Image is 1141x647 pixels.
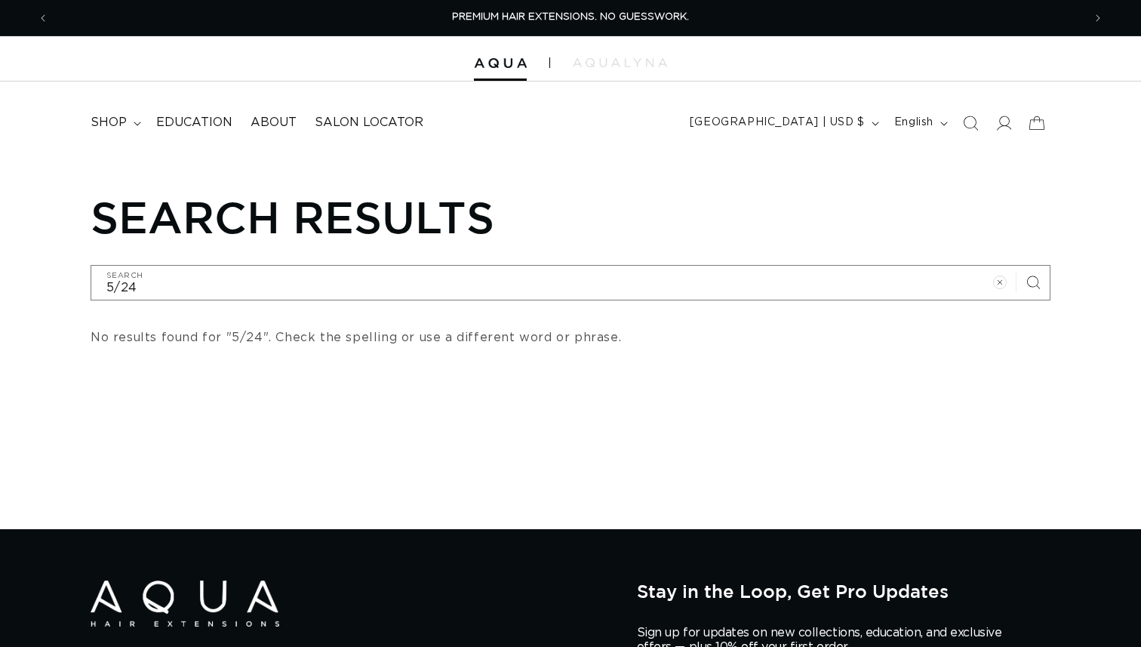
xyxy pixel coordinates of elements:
[1081,4,1115,32] button: Next announcement
[894,115,933,131] span: English
[954,106,987,140] summary: Search
[91,115,127,131] span: shop
[1016,266,1050,299] button: Search
[156,115,232,131] span: Education
[315,115,423,131] span: Salon Locator
[681,109,885,137] button: [GEOGRAPHIC_DATA] | USD $
[91,327,1050,349] p: No results found for "5/24". Check the spelling or use a different word or phrase.
[983,266,1016,299] button: Clear search term
[26,4,60,32] button: Previous announcement
[81,106,147,140] summary: shop
[91,266,1050,300] input: Search
[637,581,1050,602] h2: Stay in the Loop, Get Pro Updates
[306,106,432,140] a: Salon Locator
[147,106,241,140] a: Education
[251,115,297,131] span: About
[91,581,279,627] img: Aqua Hair Extensions
[474,58,527,69] img: Aqua Hair Extensions
[885,109,954,137] button: English
[91,191,1050,242] h1: Search results
[452,12,689,22] span: PREMIUM HAIR EXTENSIONS. NO GUESSWORK.
[690,115,865,131] span: [GEOGRAPHIC_DATA] | USD $
[573,58,667,67] img: aqualyna.com
[241,106,306,140] a: About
